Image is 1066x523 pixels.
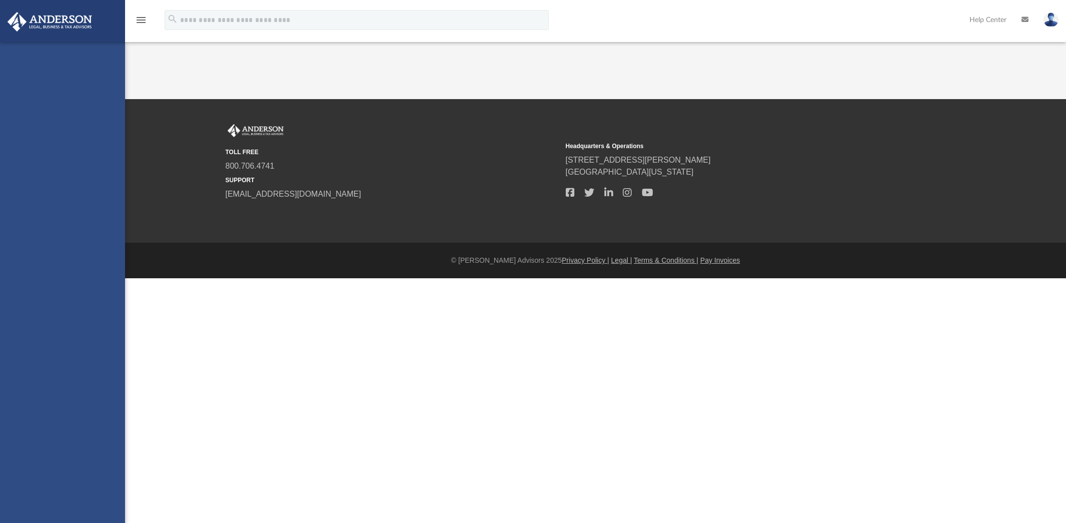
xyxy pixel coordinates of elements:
[226,190,361,198] a: [EMAIL_ADDRESS][DOMAIN_NAME]
[566,168,694,176] a: [GEOGRAPHIC_DATA][US_STATE]
[634,256,698,264] a: Terms & Conditions |
[611,256,632,264] a: Legal |
[1043,13,1058,27] img: User Pic
[226,148,559,157] small: TOLL FREE
[226,176,559,185] small: SUPPORT
[167,14,178,25] i: search
[5,12,95,32] img: Anderson Advisors Platinum Portal
[562,256,609,264] a: Privacy Policy |
[700,256,740,264] a: Pay Invoices
[566,156,711,164] a: [STREET_ADDRESS][PERSON_NAME]
[226,162,275,170] a: 800.706.4741
[226,124,286,137] img: Anderson Advisors Platinum Portal
[135,14,147,26] i: menu
[125,255,1066,266] div: © [PERSON_NAME] Advisors 2025
[135,19,147,26] a: menu
[566,142,899,151] small: Headquarters & Operations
